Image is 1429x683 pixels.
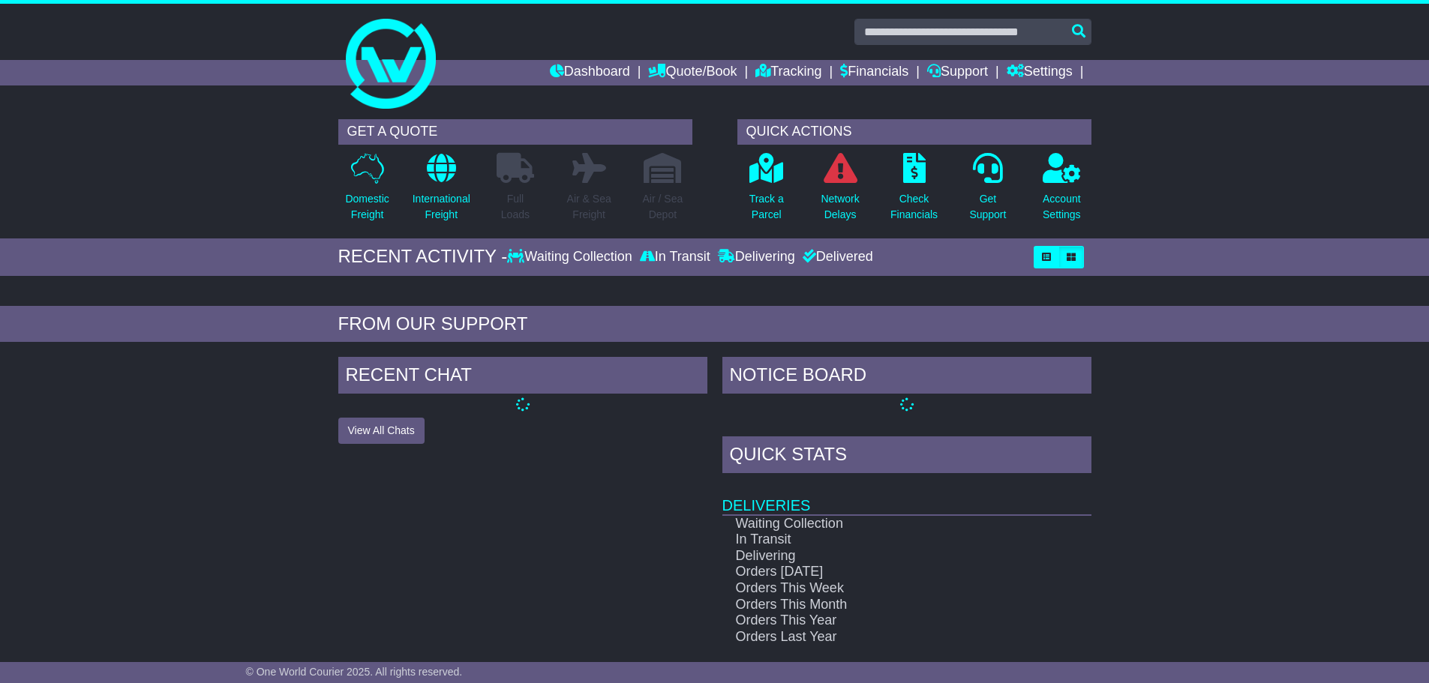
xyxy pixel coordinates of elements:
p: Air & Sea Freight [567,191,611,223]
div: In Transit [636,249,714,265]
td: Orders This Week [722,580,1038,597]
p: Track a Parcel [749,191,784,223]
div: Delivered [799,249,873,265]
a: Settings [1007,60,1073,85]
div: Waiting Collection [507,249,635,265]
p: Domestic Freight [345,191,389,223]
div: NOTICE BOARD [722,357,1091,397]
button: View All Chats [338,418,425,444]
a: Dashboard [550,60,630,85]
td: Waiting Collection [722,515,1038,532]
a: Tracking [755,60,821,85]
td: Delivering [722,548,1038,565]
p: Account Settings [1043,191,1081,223]
a: AccountSettings [1042,152,1082,231]
p: Check Financials [890,191,938,223]
div: Delivering [714,249,799,265]
a: CheckFinancials [890,152,938,231]
p: Network Delays [821,191,859,223]
a: InternationalFreight [412,152,471,231]
p: Get Support [969,191,1006,223]
td: In Transit [722,532,1038,548]
div: GET A QUOTE [338,119,692,145]
td: Deliveries [722,477,1091,515]
div: Quick Stats [722,436,1091,477]
div: FROM OUR SUPPORT [338,313,1091,335]
a: Support [927,60,988,85]
td: Orders Last Year [722,629,1038,646]
a: GetSupport [968,152,1007,231]
p: Air / Sea Depot [643,191,683,223]
div: RECENT CHAT [338,357,707,397]
p: International Freight [413,191,470,223]
td: Orders [DATE] [722,564,1038,580]
td: Orders This Month [722,597,1038,613]
div: QUICK ACTIONS [737,119,1091,145]
a: DomesticFreight [344,152,389,231]
a: Track aParcel [749,152,785,231]
a: NetworkDelays [820,152,860,231]
td: Finances [722,645,1091,683]
p: Full Loads [497,191,534,223]
td: Orders This Year [722,613,1038,629]
span: © One World Courier 2025. All rights reserved. [246,666,463,678]
a: Financials [840,60,908,85]
div: RECENT ACTIVITY - [338,246,508,268]
a: Quote/Book [648,60,737,85]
